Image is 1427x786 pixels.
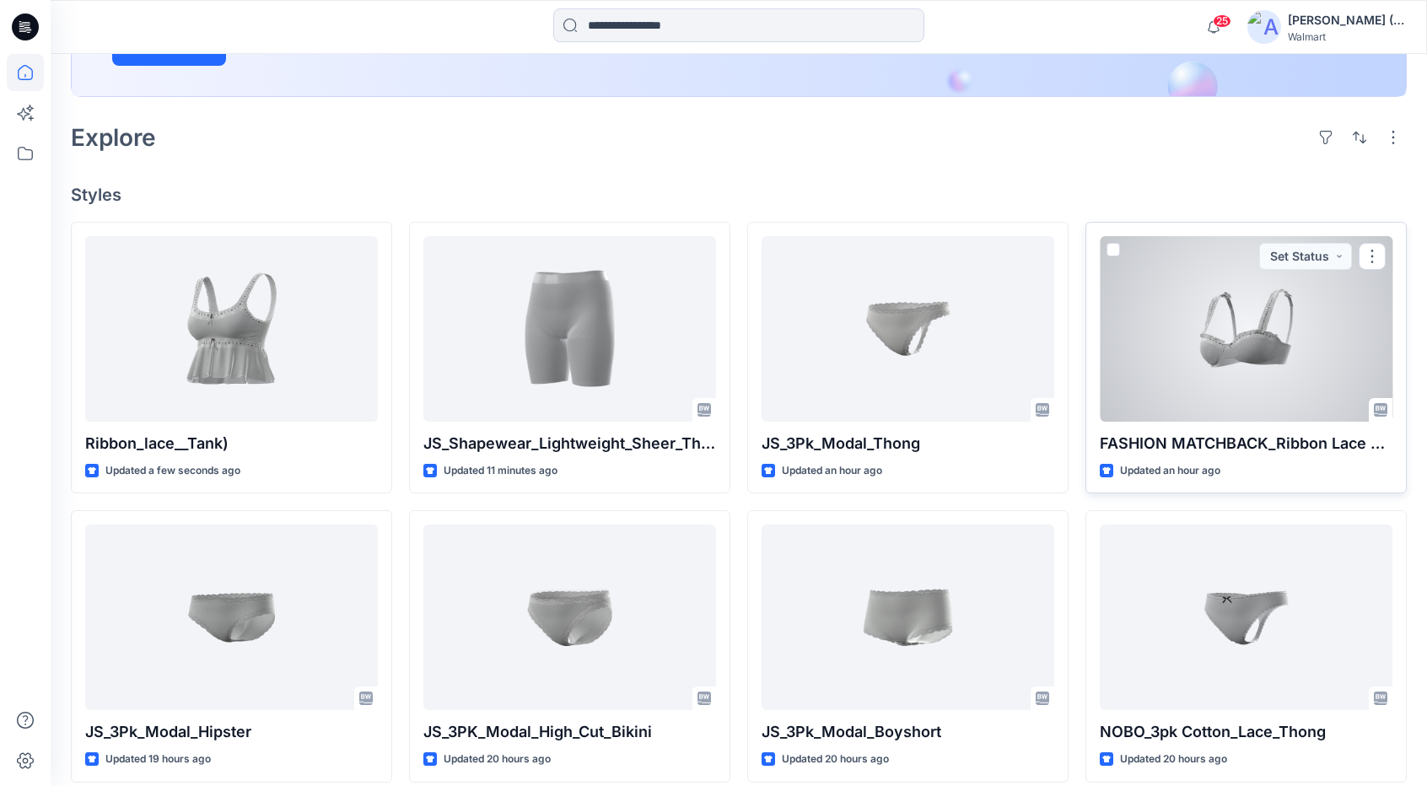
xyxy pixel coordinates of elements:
[444,751,551,768] p: Updated 20 hours ago
[1100,236,1392,422] a: FASHION MATCHBACK_Ribbon Lace mesh bralette.2
[423,432,716,455] p: JS_Shapewear_Lightweight_Sheer_Thigh_Shaper
[105,462,240,480] p: Updated a few seconds ago
[85,236,378,422] a: Ribbon_lace__Tank)
[762,525,1054,710] a: JS_3Pk_Modal_Boyshort
[423,720,716,744] p: JS_3PK_Modal_High_Cut_Bikini
[1288,30,1406,43] div: Walmart
[444,462,557,480] p: Updated 11 minutes ago
[782,751,889,768] p: Updated 20 hours ago
[423,236,716,422] a: JS_Shapewear_Lightweight_Sheer_Thigh_Shaper
[1100,525,1392,710] a: NOBO_3pk Cotton_Lace_Thong
[1120,462,1220,480] p: Updated an hour ago
[1100,432,1392,455] p: FASHION MATCHBACK_Ribbon Lace mesh bralette.2
[105,751,211,768] p: Updated 19 hours ago
[1213,14,1231,28] span: 25
[423,525,716,710] a: JS_3PK_Modal_High_Cut_Bikini
[1120,751,1227,768] p: Updated 20 hours ago
[762,236,1054,422] a: JS_3Pk_Modal_Thong
[85,525,378,710] a: JS_3Pk_Modal_Hipster
[85,720,378,744] p: JS_3Pk_Modal_Hipster
[1100,720,1392,744] p: NOBO_3pk Cotton_Lace_Thong
[85,432,378,455] p: Ribbon_lace__Tank)
[1247,10,1281,44] img: avatar
[762,432,1054,455] p: JS_3Pk_Modal_Thong
[71,185,1407,205] h4: Styles
[1288,10,1406,30] div: [PERSON_NAME] (Delta Galil)
[71,124,156,151] h2: Explore
[782,462,882,480] p: Updated an hour ago
[762,720,1054,744] p: JS_3Pk_Modal_Boyshort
